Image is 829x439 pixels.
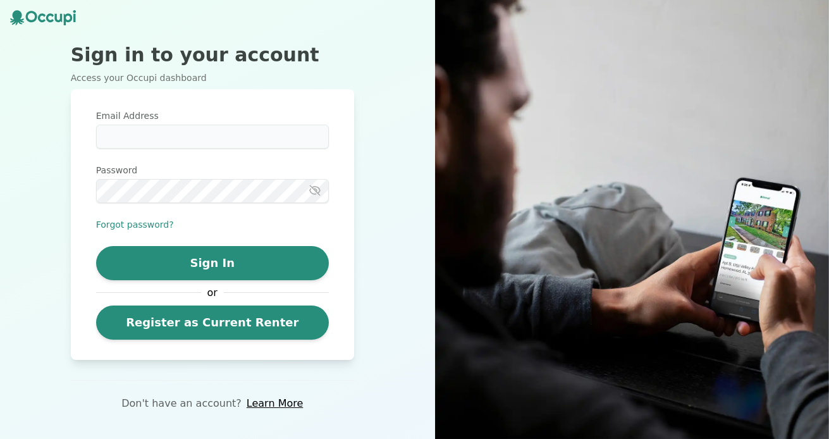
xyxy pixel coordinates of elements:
label: Password [96,164,329,176]
label: Email Address [96,109,329,122]
h2: Sign in to your account [71,44,354,66]
button: Sign In [96,246,329,280]
p: Don't have an account? [121,396,242,411]
button: Forgot password? [96,218,174,231]
span: or [201,285,224,300]
a: Register as Current Renter [96,306,329,340]
a: Learn More [247,396,303,411]
p: Access your Occupi dashboard [71,71,354,84]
